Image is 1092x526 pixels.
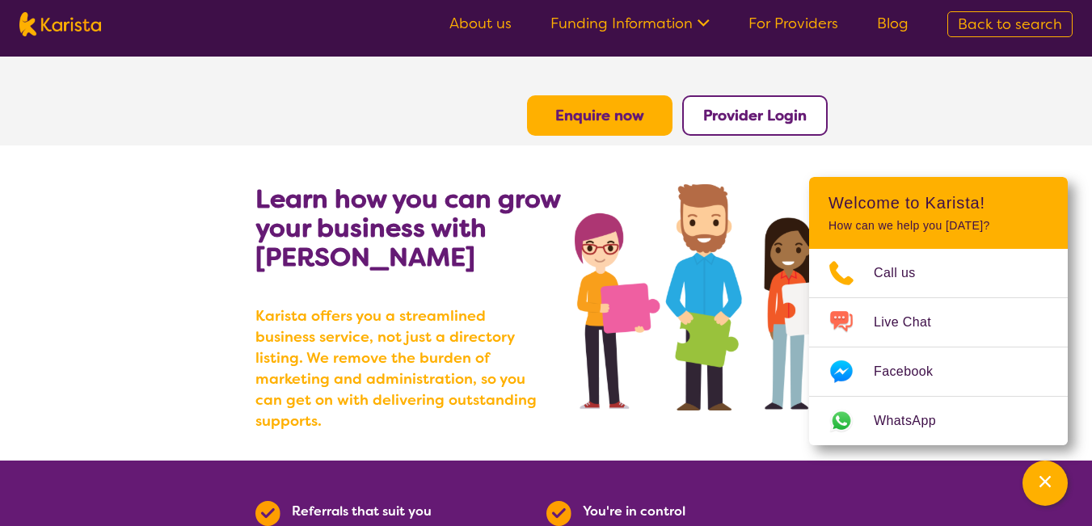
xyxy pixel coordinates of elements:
button: Provider Login [682,95,828,136]
img: grow your business with Karista [575,184,837,410]
span: Facebook [874,360,952,384]
b: Referrals that suit you [292,503,432,520]
b: Karista offers you a streamlined business service, not just a directory listing. We remove the bu... [255,305,546,431]
p: How can we help you [DATE]? [828,219,1048,233]
ul: Choose channel [809,249,1068,445]
a: Funding Information [550,14,710,33]
div: Channel Menu [809,177,1068,445]
span: Call us [874,261,935,285]
a: Blog [877,14,909,33]
b: You're in control [583,503,685,520]
a: Back to search [947,11,1073,37]
h2: Welcome to Karista! [828,193,1048,213]
span: WhatsApp [874,409,955,433]
a: Provider Login [703,106,807,125]
a: Enquire now [555,106,644,125]
button: Enquire now [527,95,672,136]
b: Learn how you can grow your business with [PERSON_NAME] [255,182,560,274]
span: Live Chat [874,310,951,335]
img: Tick [255,501,280,526]
span: Back to search [958,15,1062,34]
a: Web link opens in a new tab. [809,397,1068,445]
a: About us [449,14,512,33]
button: Channel Menu [1022,461,1068,506]
a: For Providers [748,14,838,33]
img: Tick [546,501,571,526]
img: Karista logo [19,12,101,36]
